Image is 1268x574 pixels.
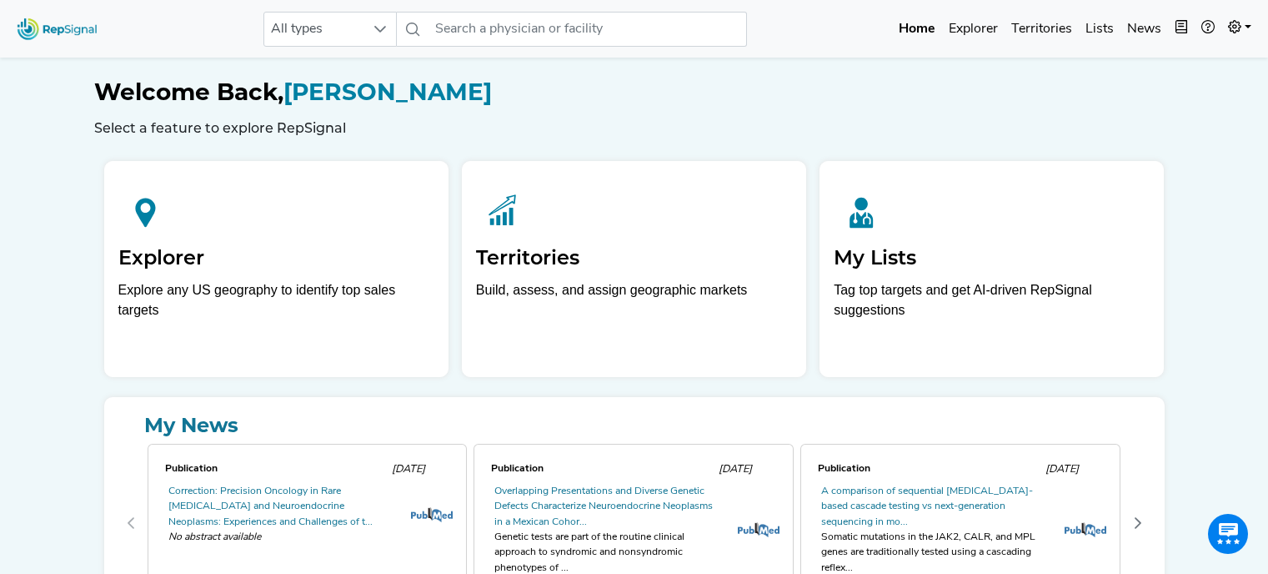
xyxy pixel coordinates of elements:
span: All types [264,13,364,46]
h2: My Lists [834,246,1150,270]
h2: Territories [476,246,792,270]
a: Overlapping Presentations and Diverse Genetic Defects Characterize Neuroendocrine Neoplasms in a ... [494,486,713,527]
button: Next Page [1125,510,1151,536]
h2: Explorer [118,246,434,270]
a: A comparison of sequential [MEDICAL_DATA]-based cascade testing vs next-generation sequencing in ... [821,486,1033,527]
span: [DATE] [719,464,752,475]
a: Home [892,13,942,46]
a: Lists [1079,13,1120,46]
img: pubmed_logo.fab3c44c.png [738,522,779,537]
span: No abstract available [168,530,397,545]
span: Publication [165,464,218,474]
span: Publication [491,464,544,474]
div: Explore any US geography to identify top sales targets [118,280,434,320]
img: pubmed_logo.fab3c44c.png [411,507,453,522]
a: Correction: Precision Oncology in Rare [MEDICAL_DATA] and Neuroendocrine Neoplasms: Experiences a... [168,486,373,527]
span: Welcome Back, [94,78,283,106]
a: News [1120,13,1168,46]
h6: Select a feature to explore RepSignal [94,120,1175,136]
span: [DATE] [392,464,425,475]
h1: [PERSON_NAME] [94,78,1175,107]
p: Tag top targets and get AI-driven RepSignal suggestions [834,280,1150,330]
span: Publication [818,464,870,474]
a: Territories [1005,13,1079,46]
a: TerritoriesBuild, assess, and assign geographic markets [462,161,806,377]
button: Intel Book [1168,13,1195,46]
span: [DATE] [1045,464,1079,475]
a: ExplorerExplore any US geography to identify top sales targets [104,161,449,377]
p: Build, assess, and assign geographic markets [476,280,792,330]
input: Search a physician or facility [429,12,747,47]
a: My News [118,410,1151,441]
a: My ListsTag top targets and get AI-driven RepSignal suggestions [819,161,1164,377]
img: pubmed_logo.fab3c44c.png [1065,522,1106,537]
a: Explorer [942,13,1005,46]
